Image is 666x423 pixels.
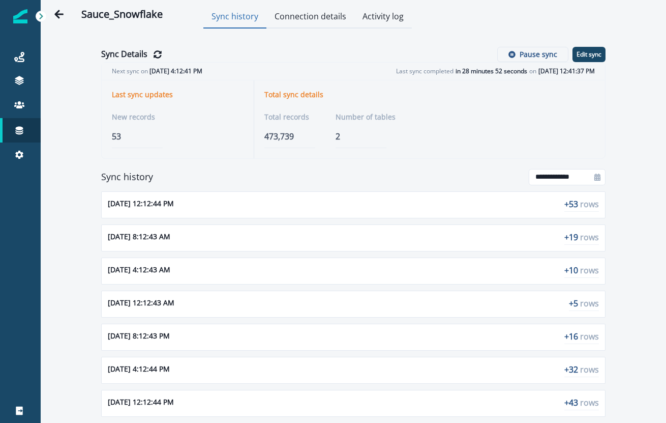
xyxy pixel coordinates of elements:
p: 473,739 [264,130,315,143]
button: Pause sync [497,47,568,62]
button: Sync history [203,6,266,29]
span: rows [580,331,599,342]
button: Edit sync [572,47,606,62]
p: + 10 [564,264,599,278]
span: rows [580,265,599,276]
span: in 28 minutes 52 seconds [456,67,527,76]
p: + 5 [569,297,599,311]
p: on [529,67,536,76]
p: Pause sync [520,50,557,59]
p: [DATE] 8:12:43 PM [108,330,170,344]
p: [DATE] 12:12:44 PM [108,198,174,212]
span: rows [580,232,599,243]
span: rows [580,397,599,408]
h2: Sauce_Snowflake [81,8,163,20]
span: rows [580,364,599,375]
p: + 32 [564,363,599,377]
p: [DATE] 4:12:43 AM [108,264,170,278]
h6: Sync history [101,172,153,183]
p: [DATE] 8:12:43 AM [108,231,170,245]
p: Edit sync [577,51,601,58]
p: [DATE] 4:12:44 PM [108,363,170,377]
p: Total records [264,111,309,122]
span: rows [580,199,599,210]
h2: Sync Details [101,49,147,59]
p: + 16 [564,330,599,344]
p: + 43 [564,397,599,410]
p: New records [112,111,155,122]
span: [DATE] 4:12:41 PM [149,67,202,75]
button: Connection details [266,6,354,29]
button: Refresh Details [152,48,164,61]
p: + 53 [564,198,599,212]
p: Next sync on [112,67,202,76]
p: 53 [112,130,244,143]
p: 2 [336,130,396,143]
img: Inflection [13,9,27,23]
p: Total sync details [264,91,323,99]
p: Last sync updates [112,91,173,99]
button: Go back [49,4,69,24]
span: rows [580,298,599,309]
button: Activity log [354,6,412,29]
p: Last sync completed [396,67,453,76]
p: + 19 [564,231,599,245]
p: [DATE] 12:12:43 AM [108,297,174,311]
p: Number of tables [336,111,396,122]
span: [DATE] 12:41:37 PM [538,67,595,76]
p: [DATE] 12:12:44 PM [108,397,174,410]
